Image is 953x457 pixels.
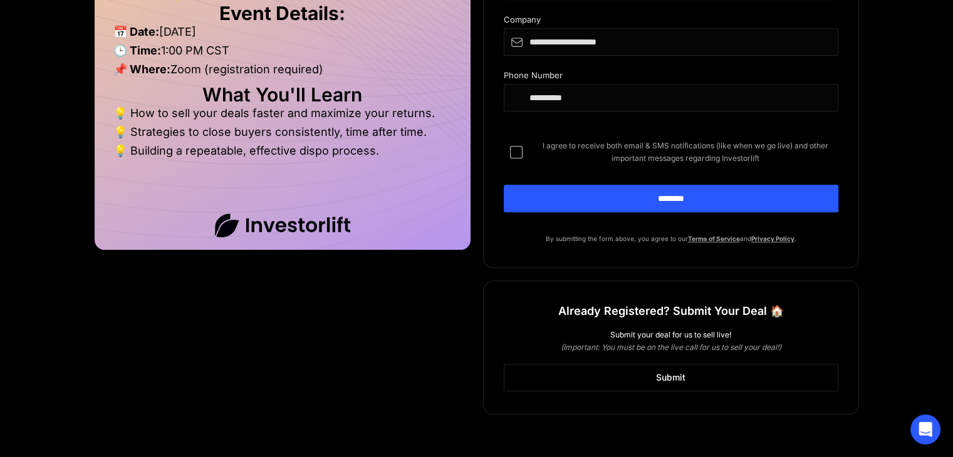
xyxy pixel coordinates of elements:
div: Open Intercom Messenger [910,414,940,444]
li: 💡 Building a repeatable, effective dispo process. [113,145,452,157]
strong: 🕒 Time: [113,44,161,57]
div: Phone Number [504,71,838,84]
span: I agree to receive both email & SMS notifications (like when we go live) and other important mess... [533,140,838,165]
strong: 📌 Where: [113,63,170,76]
li: [DATE] [113,26,452,44]
p: By submitting the form above, you agree to our and . [504,232,838,245]
a: Terms of Service [688,235,740,242]
em: (Important: You must be on the live call for us to sell your deal!) [561,342,781,352]
strong: 📅 Date: [113,25,159,38]
li: 1:00 PM CST [113,44,452,63]
div: Submit your deal for us to sell live! [504,329,838,341]
li: 💡 Strategies to close buyers consistently, time after time. [113,126,452,145]
a: Privacy Policy [751,235,794,242]
li: 💡 How to sell your deals faster and maximize your returns. [113,107,452,126]
strong: Event Details: [219,2,345,24]
h1: Already Registered? Submit Your Deal 🏠 [558,300,784,322]
div: Company [504,15,838,28]
a: Submit [504,364,838,391]
li: Zoom (registration required) [113,63,452,82]
h2: What You'll Learn [113,88,452,101]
